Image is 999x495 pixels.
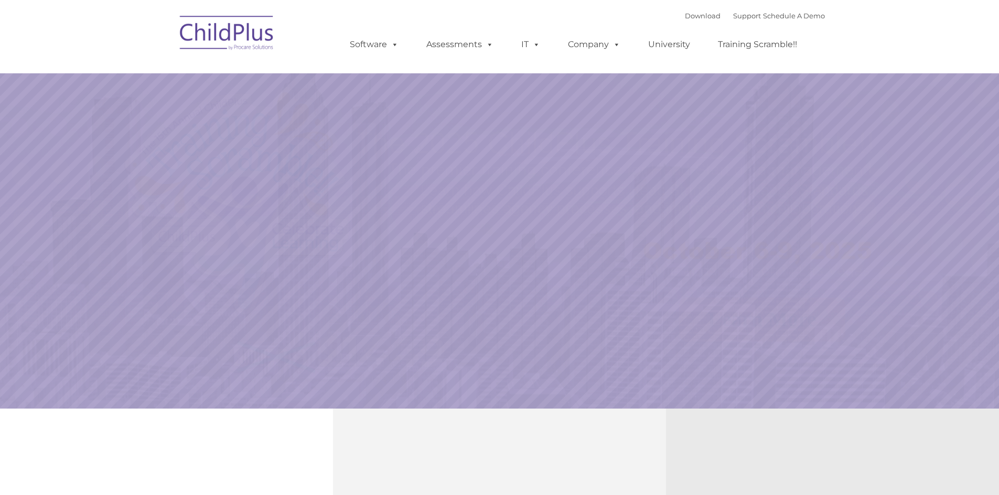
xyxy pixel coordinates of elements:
a: Support [733,12,761,20]
a: Learn More [679,298,845,342]
a: IT [511,34,551,55]
a: University [638,34,701,55]
a: Schedule A Demo [763,12,825,20]
a: Company [557,34,631,55]
a: Training Scramble!! [707,34,808,55]
font: | [685,12,825,20]
img: ChildPlus by Procare Solutions [175,8,280,61]
a: Assessments [416,34,504,55]
a: Download [685,12,721,20]
a: Software [339,34,409,55]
